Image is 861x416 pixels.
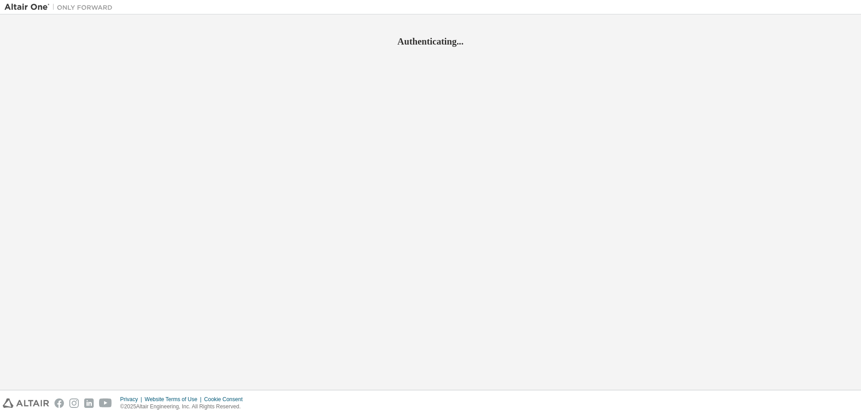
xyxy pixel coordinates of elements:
div: Website Terms of Use [145,396,204,403]
img: altair_logo.svg [3,398,49,408]
img: youtube.svg [99,398,112,408]
img: linkedin.svg [84,398,94,408]
div: Cookie Consent [204,396,248,403]
div: Privacy [120,396,145,403]
img: instagram.svg [69,398,79,408]
h2: Authenticating... [5,36,856,47]
p: © 2025 Altair Engineering, Inc. All Rights Reserved. [120,403,248,411]
img: Altair One [5,3,117,12]
img: facebook.svg [54,398,64,408]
